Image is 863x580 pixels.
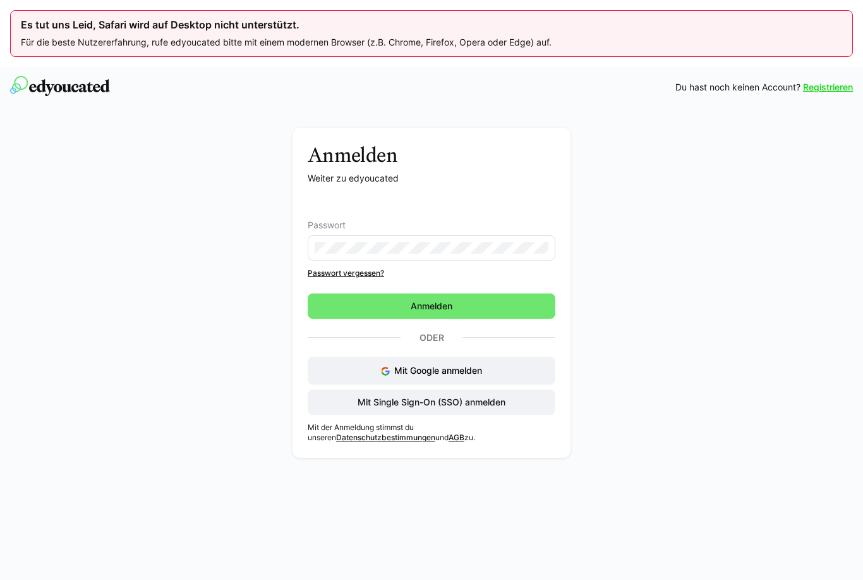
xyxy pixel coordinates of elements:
[308,172,555,185] p: Weiter zu edyoucated
[308,357,555,385] button: Mit Google anmelden
[21,36,842,49] p: Für die beste Nutzererfahrung, rufe edyoucated bitte mit einem modernen Browser (z.B. Chrome, Fir...
[308,268,555,278] a: Passwort vergessen?
[356,396,507,409] span: Mit Single Sign-On (SSO) anmelden
[449,433,464,442] a: AGB
[409,300,454,312] span: Anmelden
[308,143,555,167] h3: Anmelden
[675,81,800,94] span: Du hast noch keinen Account?
[21,18,842,31] div: Es tut uns Leid, Safari wird auf Desktop nicht unterstützt.
[401,329,462,347] p: Oder
[308,423,555,443] p: Mit der Anmeldung stimmst du unseren und zu.
[10,76,110,96] img: edyoucated
[336,433,435,442] a: Datenschutzbestimmungen
[394,365,482,376] span: Mit Google anmelden
[308,220,346,230] span: Passwort
[803,81,853,94] a: Registrieren
[308,390,555,415] button: Mit Single Sign-On (SSO) anmelden
[308,293,555,319] button: Anmelden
